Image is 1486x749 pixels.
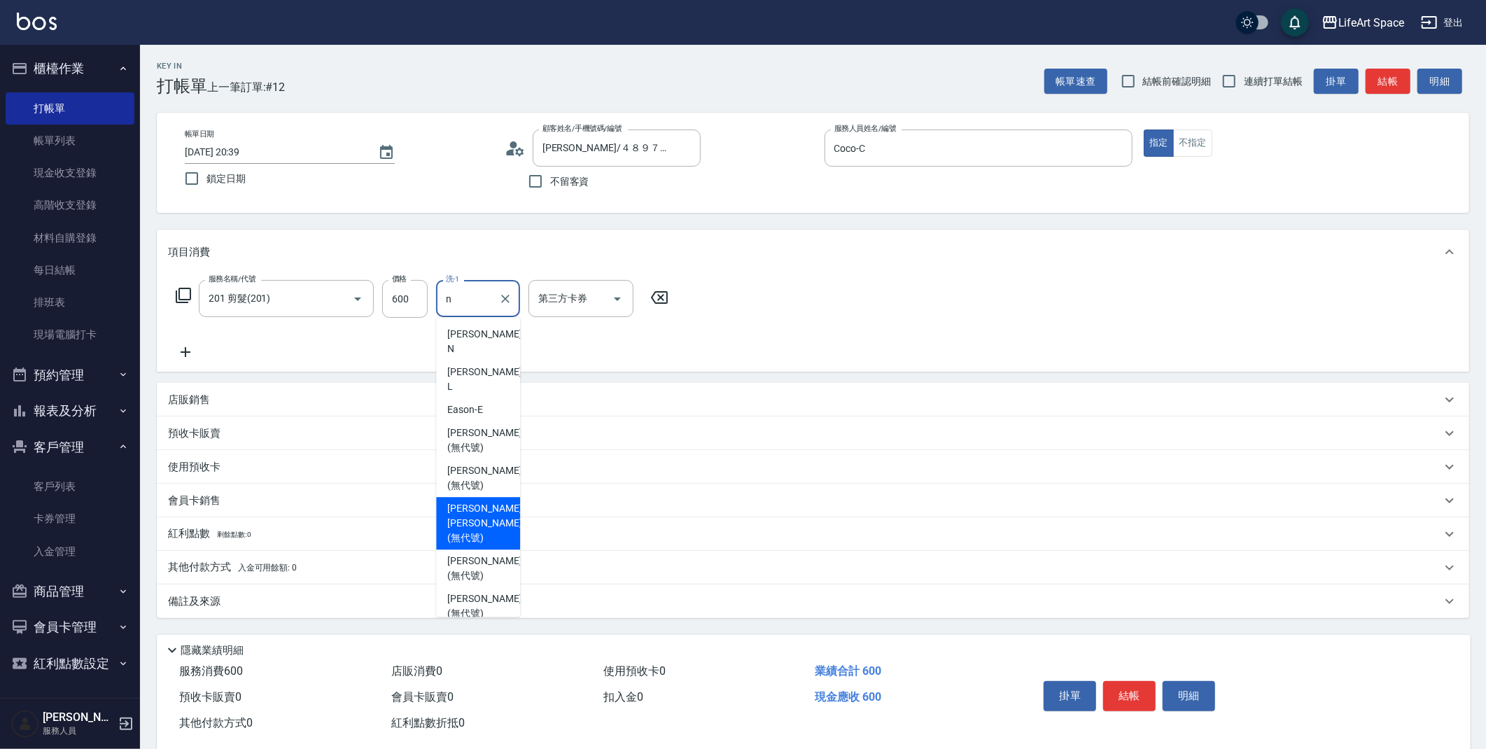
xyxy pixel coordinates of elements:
[447,463,521,493] span: [PERSON_NAME] (無代號)
[391,664,442,678] span: 店販消費 0
[1415,10,1469,36] button: 登出
[157,551,1469,584] div: 其他付款方式入金可用餘額: 0
[157,76,207,96] h3: 打帳單
[168,426,220,441] p: 預收卡販賣
[447,554,521,583] span: [PERSON_NAME] (無代號)
[43,724,114,737] p: 服務人員
[1338,14,1404,31] div: LifeArt Space
[168,560,297,575] p: 其他付款方式
[1144,129,1174,157] button: 指定
[6,254,134,286] a: 每日結帳
[6,609,134,645] button: 會員卡管理
[206,171,246,186] span: 鎖定日期
[6,125,134,157] a: 帳單列表
[6,286,134,318] a: 排班表
[168,594,220,609] p: 備註及來源
[6,222,134,254] a: 材料自購登錄
[6,393,134,429] button: 報表及分析
[346,288,369,310] button: Open
[11,710,39,738] img: Person
[185,129,214,139] label: 帳單日期
[157,230,1469,274] div: 項目消費
[157,450,1469,484] div: 使用預收卡
[157,517,1469,551] div: 紅利點數剩餘點數: 0
[185,141,364,164] input: YYYY/MM/DD hh:mm
[6,573,134,610] button: 商品管理
[447,501,521,545] span: [PERSON_NAME] [PERSON_NAME] (無代號)
[6,92,134,125] a: 打帳單
[542,123,622,134] label: 顧客姓名/手機號碼/編號
[447,327,524,356] span: [PERSON_NAME] -N
[815,664,881,678] span: 業績合計 600
[603,690,643,703] span: 扣入金 0
[6,357,134,393] button: 預約管理
[217,531,252,538] span: 剩餘點數: 0
[6,645,134,682] button: 紅利點數設定
[6,157,134,189] a: 現金收支登錄
[392,274,407,284] label: 價格
[6,503,134,535] a: 卡券管理
[179,664,243,678] span: 服務消費 600
[447,591,521,621] span: [PERSON_NAME] (無代號)
[179,690,241,703] span: 預收卡販賣 0
[168,526,251,542] p: 紅利點數
[447,426,521,455] span: [PERSON_NAME] (無代號)
[179,716,253,729] span: 其他付款方式 0
[168,393,210,407] p: 店販銷售
[1173,129,1212,157] button: 不指定
[550,174,589,189] span: 不留客資
[181,643,244,658] p: 隱藏業績明細
[1314,69,1359,94] button: 掛單
[1103,681,1156,710] button: 結帳
[815,690,881,703] span: 現金應收 600
[603,664,666,678] span: 使用預收卡 0
[1143,74,1212,89] span: 結帳前確認明細
[157,416,1469,450] div: 預收卡販賣
[496,289,515,309] button: Clear
[447,365,524,394] span: [PERSON_NAME] -L
[157,584,1469,618] div: 備註及來源
[6,429,134,465] button: 客戶管理
[1417,69,1462,94] button: 明細
[447,402,483,417] span: Eason -E
[370,136,403,169] button: Choose date, selected date is 2025-09-08
[1316,8,1410,37] button: LifeArt Space
[1044,681,1096,710] button: 掛單
[1163,681,1215,710] button: 明細
[6,318,134,351] a: 現場電腦打卡
[6,189,134,221] a: 高階收支登錄
[446,274,459,284] label: 洗-1
[1244,74,1303,89] span: 連續打單結帳
[209,274,255,284] label: 服務名稱/代號
[157,383,1469,416] div: 店販銷售
[6,470,134,503] a: 客戶列表
[238,563,297,573] span: 入金可用餘額: 0
[1281,8,1309,36] button: save
[168,460,220,475] p: 使用預收卡
[207,78,286,96] span: 上一筆訂單:#12
[17,13,57,30] img: Logo
[168,493,220,508] p: 會員卡銷售
[6,535,134,568] a: 入金管理
[606,288,629,310] button: Open
[168,245,210,260] p: 項目消費
[157,62,207,71] h2: Key In
[834,123,896,134] label: 服務人員姓名/編號
[157,484,1469,517] div: 會員卡銷售
[6,50,134,87] button: 櫃檯作業
[391,690,454,703] span: 會員卡販賣 0
[1366,69,1410,94] button: 結帳
[391,716,465,729] span: 紅利點數折抵 0
[1044,69,1107,94] button: 帳單速查
[43,710,114,724] h5: [PERSON_NAME]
